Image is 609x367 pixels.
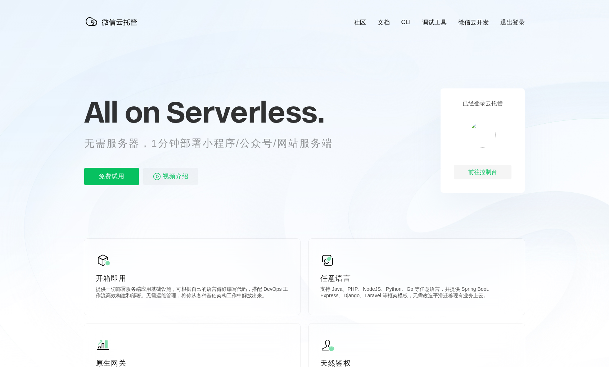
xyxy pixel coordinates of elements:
a: 社区 [354,18,366,27]
p: 开箱即用 [96,273,289,283]
p: 无需服务器，1分钟部署小程序/公众号/网站服务端 [84,136,346,151]
img: 微信云托管 [84,14,142,29]
p: 已经登录云托管 [463,100,503,107]
p: 任意语言 [320,273,513,283]
a: 微信云开发 [458,18,489,27]
span: All on [84,94,159,130]
span: Serverless. [166,94,324,130]
a: 文档 [378,18,390,27]
a: 微信云托管 [84,24,142,30]
a: 调试工具 [422,18,447,27]
p: 提供一切部署服务端应用基础设施，可根据自己的语言偏好编写代码，搭配 DevOps 工作流高效构建和部署。无需运维管理，将你从各种基础架构工作中解放出来。 [96,286,289,301]
div: 前往控制台 [454,165,511,179]
a: 退出登录 [500,18,525,27]
img: video_play.svg [153,172,161,181]
p: 支持 Java、PHP、NodeJS、Python、Go 等任意语言，并提供 Spring Boot、Express、Django、Laravel 等框架模板，无需改造平滑迁移现有业务上云。 [320,286,513,301]
a: CLI [401,19,411,26]
p: 免费试用 [84,168,139,185]
span: 视频介绍 [163,168,189,185]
